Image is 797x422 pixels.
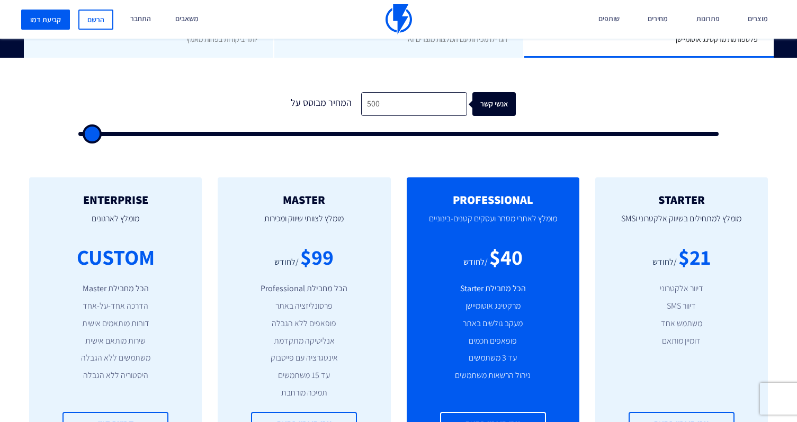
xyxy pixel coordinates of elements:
[234,283,374,295] li: הכל מחבילת Professional
[611,206,752,242] p: מומלץ למתחילים בשיווק אלקטרוני וSMS
[408,34,507,44] span: הגדילו מכירות עם המלצות מוצרים AI
[45,352,186,364] li: משתמשים ללא הגבלה
[234,352,374,364] li: אינטגרציה עם פייסבוק
[652,256,677,268] div: /לחודש
[611,300,752,312] li: דיוור SMS
[45,283,186,295] li: הכל מחבילת Master
[186,34,257,44] span: יותר ביקורות בפחות מאמץ
[489,242,523,272] div: $40
[45,193,186,206] h2: ENTERPRISE
[676,34,758,44] span: פלטפורמת מרקטינג אוטומיישן
[423,352,563,364] li: עד 3 משתמשים
[77,242,155,272] div: CUSTOM
[611,193,752,206] h2: STARTER
[423,300,563,312] li: מרקטינג אוטומיישן
[423,206,563,242] p: מומלץ לאתרי מסחר ועסקים קטנים-בינוניים
[234,193,374,206] h2: MASTER
[463,256,488,268] div: /לחודש
[611,318,752,330] li: משתמש אחד
[611,335,752,347] li: דומיין מותאם
[423,318,563,330] li: מעקב גולשים באתר
[234,335,374,347] li: אנליטיקה מתקדמת
[423,193,563,206] h2: PROFESSIONAL
[678,242,711,272] div: $21
[478,92,522,116] div: אנשי קשר
[234,387,374,399] li: תמיכה מורחבת
[45,206,186,242] p: מומלץ לארגונים
[274,256,299,268] div: /לחודש
[423,335,563,347] li: פופאפים חכמים
[234,300,374,312] li: פרסונליזציה באתר
[423,370,563,382] li: ניהול הרשאות משתמשים
[282,92,361,116] div: המחיר מבוסס על
[78,10,113,30] a: הרשם
[21,10,70,30] a: קביעת דמו
[45,335,186,347] li: שירות מותאם אישית
[45,370,186,382] li: היסטוריה ללא הגבלה
[45,300,186,312] li: הדרכה אחד-על-אחד
[234,370,374,382] li: עד 15 משתמשים
[611,283,752,295] li: דיוור אלקטרוני
[45,318,186,330] li: דוחות מותאמים אישית
[234,206,374,242] p: מומלץ לצוותי שיווק ומכירות
[423,283,563,295] li: הכל מחבילת Starter
[300,242,334,272] div: $99
[234,318,374,330] li: פופאפים ללא הגבלה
